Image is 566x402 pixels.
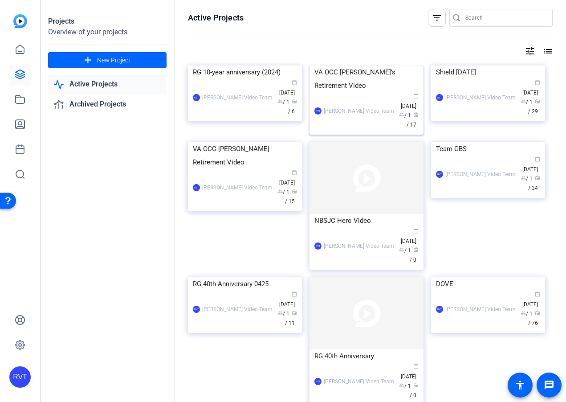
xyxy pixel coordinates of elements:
span: radio [292,189,297,194]
span: calendar_today [413,228,419,234]
span: group [399,112,404,117]
mat-icon: message [544,380,554,390]
span: group [521,310,526,316]
div: RG 40th Anniversary 0425 [193,277,297,291]
span: / 1 [277,189,289,195]
button: New Project [48,52,167,68]
div: [PERSON_NAME] Video Team [202,183,273,192]
span: calendar_today [535,291,540,297]
div: RG 40th Anniversary [314,349,419,363]
span: radio [413,247,419,252]
a: Archived Projects [48,95,167,114]
div: RVT [314,107,322,115]
span: group [277,98,283,104]
div: RVT [9,366,31,388]
div: [PERSON_NAME] Video Team [324,377,394,386]
div: [PERSON_NAME] Video Team [445,305,516,314]
span: [DATE] [279,170,297,186]
div: VA OCC [PERSON_NAME]’s Retirement Video [314,66,419,92]
span: / 34 [528,176,540,191]
span: group [399,382,404,388]
mat-icon: accessibility [515,380,525,390]
span: radio [292,98,297,104]
div: RVT [314,242,322,250]
span: calendar_today [413,364,419,369]
div: [PERSON_NAME] Video Team [445,93,516,102]
img: blue-gradient.svg [13,14,27,28]
div: RVT [314,378,322,385]
span: calendar_today [535,80,540,85]
span: group [399,247,404,252]
span: group [521,175,526,180]
span: / 11 [285,311,297,326]
span: / 76 [528,311,540,326]
span: group [277,310,283,316]
span: New Project [97,56,130,65]
span: [DATE] [401,364,419,380]
div: Team GBS [436,142,540,156]
div: RVT [436,94,443,101]
div: [PERSON_NAME] Video Team [324,107,394,115]
span: radio [413,112,419,117]
span: / 0 [410,247,419,263]
div: [PERSON_NAME] Video Team [324,242,394,250]
span: / 6 [288,99,297,115]
span: [DATE] [279,292,297,308]
input: Search [465,12,546,23]
div: VA OCC [PERSON_NAME] Retirement Video [193,142,297,169]
div: RVT [193,94,200,101]
div: RG 10-year anniversary (2024) [193,66,297,79]
span: radio [535,98,540,104]
mat-icon: list [542,46,553,57]
span: calendar_today [292,80,297,85]
span: / 1 [399,112,411,119]
div: RVT [436,171,443,178]
span: / 1 [399,383,411,389]
span: / 15 [285,189,297,205]
div: RVT [193,306,200,313]
span: group [521,98,526,104]
span: / 1 [521,176,533,182]
mat-icon: add [82,55,94,66]
span: / 1 [277,99,289,105]
span: / 1 [399,247,411,254]
h1: Active Projects [188,12,244,23]
span: / 1 [277,311,289,317]
div: NBSJC Hero Video [314,214,419,227]
span: calendar_today [413,93,419,98]
span: calendar_today [292,170,297,175]
mat-icon: tune [525,46,535,57]
mat-icon: filter_list [432,12,442,23]
span: [DATE] [522,292,540,308]
div: RVT [193,184,200,191]
span: calendar_today [535,156,540,162]
a: Active Projects [48,75,167,94]
span: radio [535,310,540,316]
span: / 1 [521,311,533,317]
span: / 0 [410,383,419,398]
div: [PERSON_NAME] Video Team [445,170,516,179]
span: group [277,189,283,194]
div: [PERSON_NAME] Video Team [202,93,273,102]
div: Overview of your projects [48,27,167,37]
span: calendar_today [292,291,297,297]
span: radio [535,175,540,180]
span: radio [292,310,297,316]
div: RVT [436,306,443,313]
div: [PERSON_NAME] Video Team [202,305,273,314]
span: [DATE] [522,157,540,172]
span: / 1 [521,99,533,105]
div: Shield [DATE] [436,66,540,79]
span: radio [413,382,419,388]
div: DOVE [436,277,540,291]
div: Projects [48,16,167,27]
